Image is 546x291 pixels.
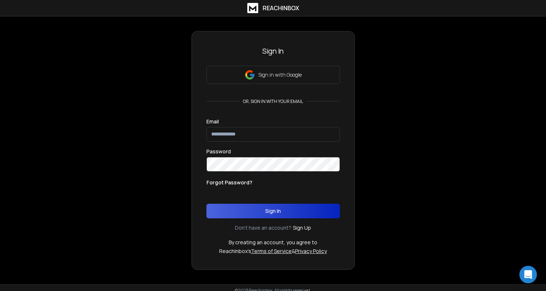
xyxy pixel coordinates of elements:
[247,3,299,13] a: ReachInbox
[263,4,299,12] h1: ReachInbox
[519,266,537,283] div: Open Intercom Messenger
[293,224,311,231] a: Sign Up
[206,46,340,56] h3: Sign In
[206,179,252,186] p: Forgot Password?
[206,204,340,218] button: Sign In
[206,119,219,124] label: Email
[206,149,231,154] label: Password
[247,3,258,13] img: logo
[258,71,302,79] p: Sign in with Google
[295,248,327,254] a: Privacy Policy
[229,239,317,246] p: By creating an account, you agree to
[240,99,306,104] p: or, sign in with your email
[219,248,327,255] p: ReachInbox's &
[235,224,291,231] p: Don't have an account?
[251,248,292,254] a: Terms of Service
[206,66,340,84] button: Sign in with Google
